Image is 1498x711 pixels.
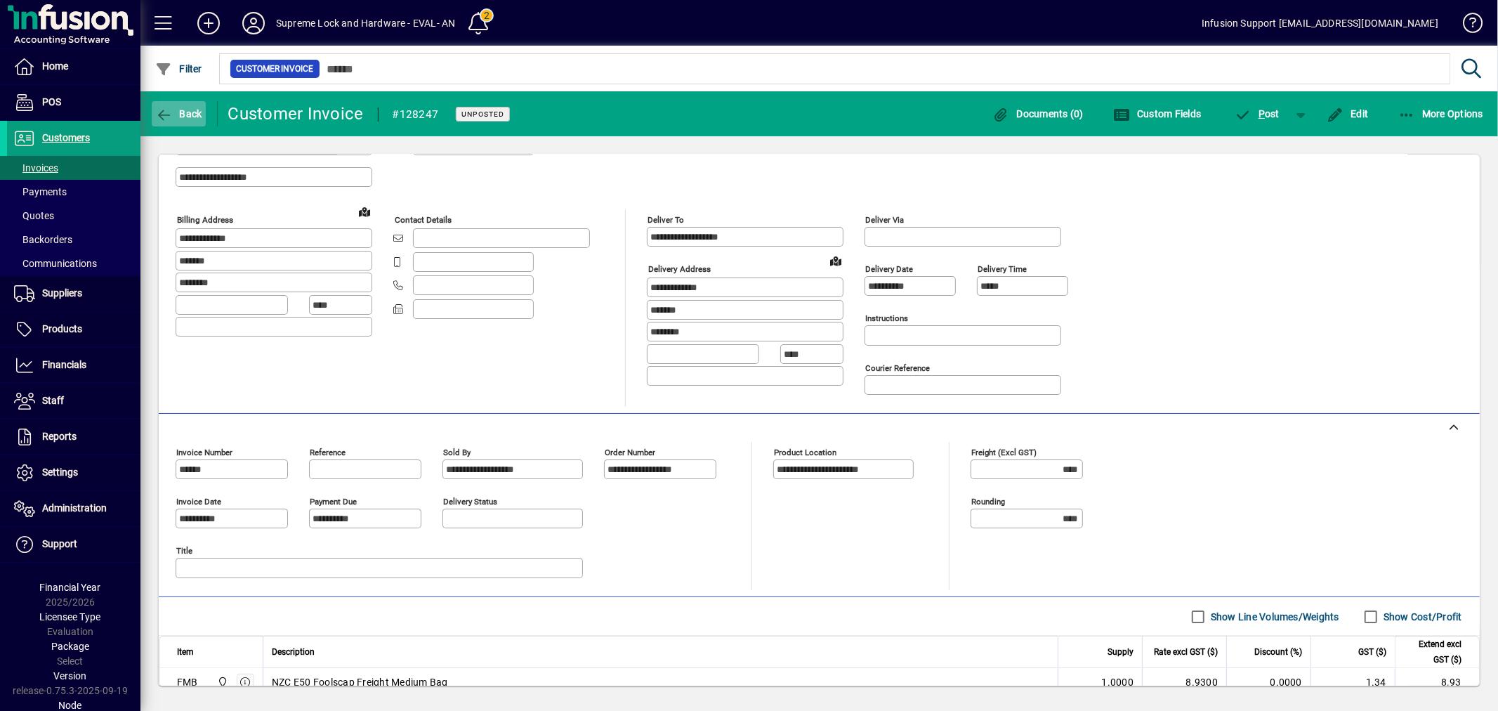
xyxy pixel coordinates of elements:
[7,85,140,120] a: POS
[978,264,1027,274] mat-label: Delivery time
[1202,12,1438,34] div: Infusion Support [EMAIL_ADDRESS][DOMAIN_NAME]
[461,110,504,119] span: Unposted
[42,60,68,72] span: Home
[443,497,497,507] mat-label: Delivery status
[51,641,89,652] span: Package
[1395,668,1479,696] td: 8.93
[152,101,206,126] button: Back
[1208,610,1339,624] label: Show Line Volumes/Weights
[42,359,86,370] span: Financials
[1154,644,1218,660] span: Rate excl GST ($)
[971,448,1037,457] mat-label: Freight (excl GST)
[59,700,82,711] span: Node
[54,670,87,681] span: Version
[231,11,276,36] button: Profile
[1358,644,1386,660] span: GST ($)
[152,56,206,81] button: Filter
[40,611,101,622] span: Licensee Type
[7,348,140,383] a: Financials
[7,312,140,347] a: Products
[7,156,140,180] a: Invoices
[176,448,232,457] mat-label: Invoice number
[1228,101,1287,126] button: Post
[1254,644,1302,660] span: Discount (%)
[7,228,140,252] a: Backorders
[1102,675,1134,689] span: 1.0000
[7,180,140,204] a: Payments
[42,467,78,478] span: Settings
[177,675,198,689] div: FMB
[310,448,346,457] mat-label: Reference
[1327,108,1369,119] span: Edit
[865,215,904,225] mat-label: Deliver via
[176,546,192,556] mat-label: Title
[14,210,54,221] span: Quotes
[865,313,908,323] mat-label: Instructions
[7,252,140,275] a: Communications
[1395,101,1487,126] button: More Options
[1452,3,1480,48] a: Knowledge Base
[155,63,202,74] span: Filter
[1151,675,1218,689] div: 8.9300
[7,455,140,490] a: Settings
[7,419,140,455] a: Reports
[42,431,77,442] span: Reports
[1110,101,1205,126] button: Custom Fields
[14,258,97,269] span: Communications
[272,675,448,689] span: NZC E50 Foolscap Freight Medium Bag
[228,103,364,125] div: Customer Invoice
[7,491,140,526] a: Administration
[1259,108,1265,119] span: P
[1381,610,1462,624] label: Show Cost/Profit
[648,215,684,225] mat-label: Deliver To
[1398,108,1484,119] span: More Options
[824,249,847,272] a: View on map
[42,538,77,549] span: Support
[186,11,231,36] button: Add
[774,448,836,457] mat-label: Product location
[7,49,140,84] a: Home
[7,384,140,419] a: Staff
[272,644,315,660] span: Description
[992,108,1084,119] span: Documents (0)
[42,395,64,406] span: Staff
[42,323,82,334] span: Products
[989,101,1087,126] button: Documents (0)
[42,502,107,514] span: Administration
[42,96,61,107] span: POS
[176,497,221,507] mat-label: Invoice date
[14,186,67,197] span: Payments
[155,108,202,119] span: Back
[1235,108,1280,119] span: ost
[42,132,90,143] span: Customers
[213,674,230,690] span: Supreme Lock & Hardware
[393,103,439,126] div: #128247
[353,200,376,223] a: View on map
[14,234,72,245] span: Backorders
[1108,644,1134,660] span: Supply
[1323,101,1372,126] button: Edit
[865,264,913,274] mat-label: Delivery date
[14,162,58,174] span: Invoices
[1310,668,1395,696] td: 1.34
[865,363,930,373] mat-label: Courier Reference
[177,644,194,660] span: Item
[443,448,471,457] mat-label: Sold by
[1113,108,1202,119] span: Custom Fields
[7,527,140,562] a: Support
[605,448,655,457] mat-label: Order number
[276,12,455,34] div: Supreme Lock and Hardware - EVAL- AN
[7,204,140,228] a: Quotes
[140,101,218,126] app-page-header-button: Back
[971,497,1005,507] mat-label: Rounding
[310,497,357,507] mat-label: Payment due
[40,582,101,593] span: Financial Year
[1226,668,1310,696] td: 0.0000
[7,276,140,311] a: Suppliers
[236,62,314,76] span: Customer Invoice
[42,287,82,299] span: Suppliers
[1404,637,1461,667] span: Extend excl GST ($)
